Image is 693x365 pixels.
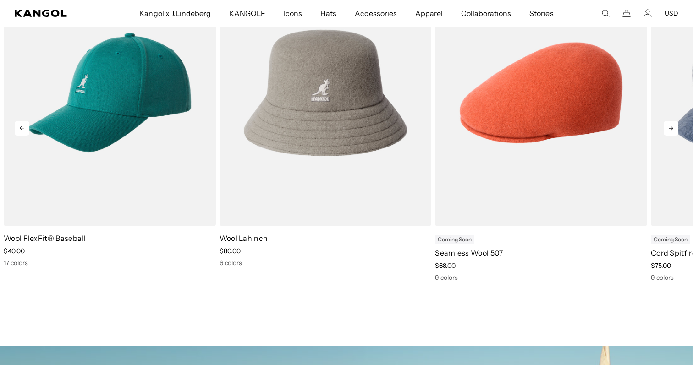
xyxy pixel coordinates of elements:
span: $68.00 [435,261,456,270]
a: Account [643,9,652,17]
button: USD [665,9,678,17]
p: Wool FlexFit® Baseball [4,233,216,243]
span: $75.00 [651,261,671,270]
p: Seamless Wool 507 [435,248,647,258]
div: 6 colors [220,259,432,267]
button: Cart [622,9,631,17]
div: 17 colors [4,259,216,267]
span: $80.00 [220,247,241,255]
div: Coming Soon [651,235,690,244]
summary: Search here [601,9,610,17]
a: Kangol [15,10,92,17]
span: $40.00 [4,247,25,255]
div: 9 colors [435,273,647,282]
div: Coming Soon [435,235,474,244]
p: Wool Lahinch [220,233,432,243]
